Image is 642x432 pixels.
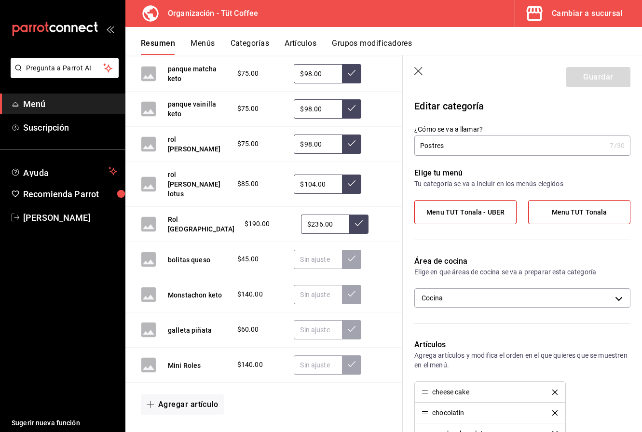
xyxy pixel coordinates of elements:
[432,389,469,395] div: cheese cake
[414,99,630,113] p: Editar categoría
[141,39,175,55] button: Resumen
[294,355,342,375] input: Sin ajuste
[237,289,263,299] span: $140.00
[546,390,564,395] button: delete
[294,285,342,304] input: Sin ajuste
[141,39,642,55] div: navigation tabs
[168,325,212,335] button: galleta piñata
[11,58,119,78] button: Pregunta a Parrot AI
[294,64,342,83] input: Sin ajuste
[237,360,263,370] span: $140.00
[285,39,316,55] button: Artículos
[414,167,630,179] p: Elige tu menú
[414,179,630,189] p: Tu categoría se va a incluir en los menús elegidos
[23,165,105,177] span: Ayuda
[552,7,623,20] div: Cambiar a sucursal
[414,339,630,351] p: Artículos
[23,188,117,201] span: Recomienda Parrot
[237,139,259,149] span: $75.00
[610,141,625,150] div: 7 /30
[237,104,259,114] span: $75.00
[414,288,630,308] div: Cocina
[23,211,117,224] span: [PERSON_NAME]
[294,99,342,119] input: Sin ajuste
[245,219,270,229] span: $190.00
[237,324,259,335] span: $60.00
[237,179,259,189] span: $85.00
[12,418,117,428] span: Sugerir nueva función
[168,135,228,154] button: rol [PERSON_NAME]
[414,267,630,277] p: Elige en que áreas de cocina se va a preparar esta categoría
[552,208,607,216] span: Menu TUT Tonala
[23,121,117,134] span: Suscripción
[414,351,630,370] p: Agrega artículos y modifica el orden en el que quieres que se muestren en el menú.
[414,256,630,267] p: Área de cocina
[168,290,222,300] button: Monstachon keto
[237,68,259,79] span: $75.00
[26,63,104,73] span: Pregunta a Parrot AI
[168,64,228,83] button: panque matcha keto
[106,25,114,33] button: open_drawer_menu
[168,215,235,234] button: Rol [GEOGRAPHIC_DATA]
[294,320,342,339] input: Sin ajuste
[168,255,210,265] button: bolitas queso
[141,394,224,415] button: Agregar artículo
[294,250,342,269] input: Sin ajuste
[160,8,258,19] h3: Organización - Tüt Coffee
[294,175,342,194] input: Sin ajuste
[237,254,259,264] span: $45.00
[294,135,342,154] input: Sin ajuste
[7,70,119,80] a: Pregunta a Parrot AI
[546,410,564,416] button: delete
[414,126,630,133] label: ¿Cómo se va a llamar?
[332,39,412,55] button: Grupos modificadores
[168,170,228,199] button: rol [PERSON_NAME] lotus
[301,215,349,234] input: Sin ajuste
[168,99,228,119] button: panque vainilla keto
[432,409,464,416] div: chocolatin
[168,361,201,370] button: Mini Roles
[23,97,117,110] span: Menú
[231,39,270,55] button: Categorías
[191,39,215,55] button: Menús
[426,208,505,216] span: Menu TUT Tonala - UBER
